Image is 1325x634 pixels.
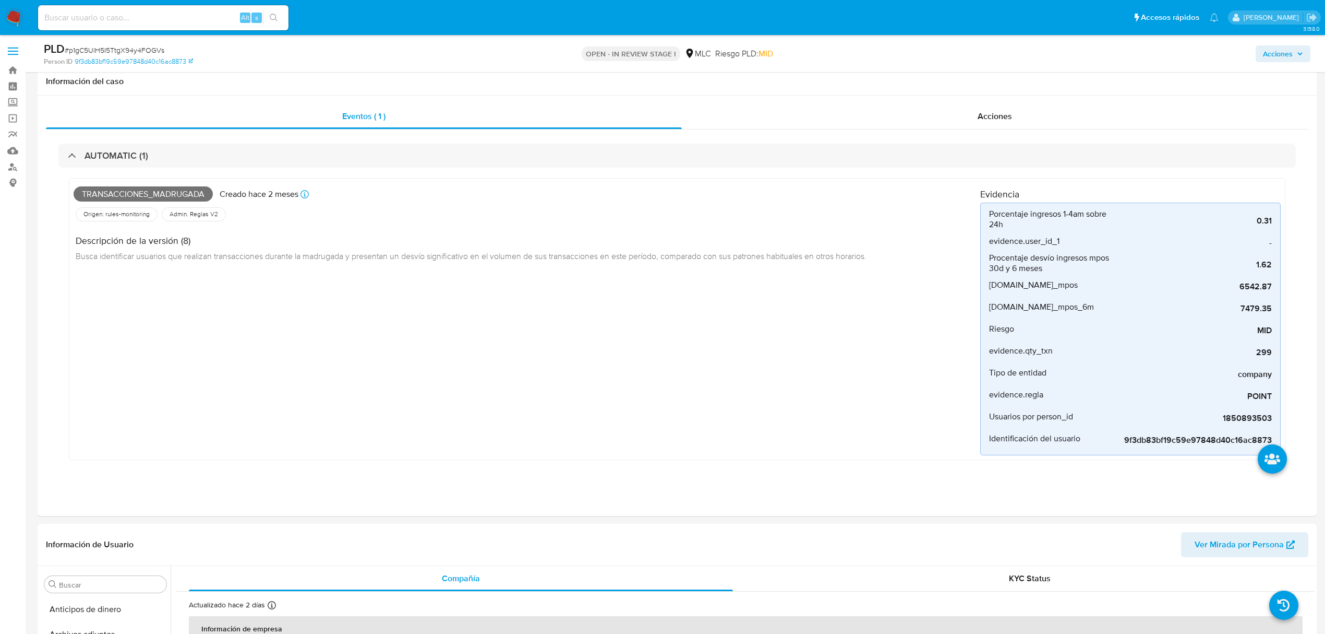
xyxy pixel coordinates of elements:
[46,76,1308,87] h1: Información del caso
[1181,532,1308,557] button: Ver Mirada por Persona
[85,150,148,161] h3: AUTOMATIC (1)
[241,13,249,22] span: Alt
[1210,13,1219,22] a: Notificaciones
[342,110,386,122] span: Eventos ( 1 )
[978,110,1012,122] span: Acciones
[1263,45,1293,62] span: Acciones
[74,186,213,202] span: Transacciones_madrugada
[46,539,134,550] h1: Información de Usuario
[1141,12,1199,23] span: Accesos rápidos
[582,46,680,61] p: OPEN - IN REVIEW STAGE I
[684,48,711,60] div: MLC
[715,48,773,60] span: Riesgo PLD:
[1306,12,1317,23] a: Salir
[1195,532,1284,557] span: Ver Mirada por Persona
[76,250,866,262] span: Busca identificar usuarios que realizan transacciones durante la madrugada y presentan un desvío ...
[255,13,258,22] span: s
[75,57,193,66] a: 9f3db83bf19c59e97848d40c16ac8873
[1256,45,1310,62] button: Acciones
[189,600,265,610] p: Actualizado hace 2 días
[38,11,288,25] input: Buscar usuario o caso...
[49,580,57,589] button: Buscar
[1244,13,1303,22] p: valentina.fiuri@mercadolibre.com
[59,580,162,590] input: Buscar
[65,45,164,55] span: # p1gC5UlH5I5TtgX94y4FOGVs
[76,235,866,246] h4: Descripción de la versión (8)
[82,210,151,218] span: Origen: rules-monitoring
[442,572,480,584] span: Compañía
[44,57,73,66] b: Person ID
[1009,572,1051,584] span: KYC Status
[758,48,773,60] span: MID
[168,210,219,218] span: Admin. Reglas V2
[263,10,284,25] button: search-icon
[44,40,65,57] b: PLD
[40,597,171,622] button: Anticipos de dinero
[220,189,298,200] p: Creado hace 2 meses
[58,144,1296,168] div: AUTOMATIC (1)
